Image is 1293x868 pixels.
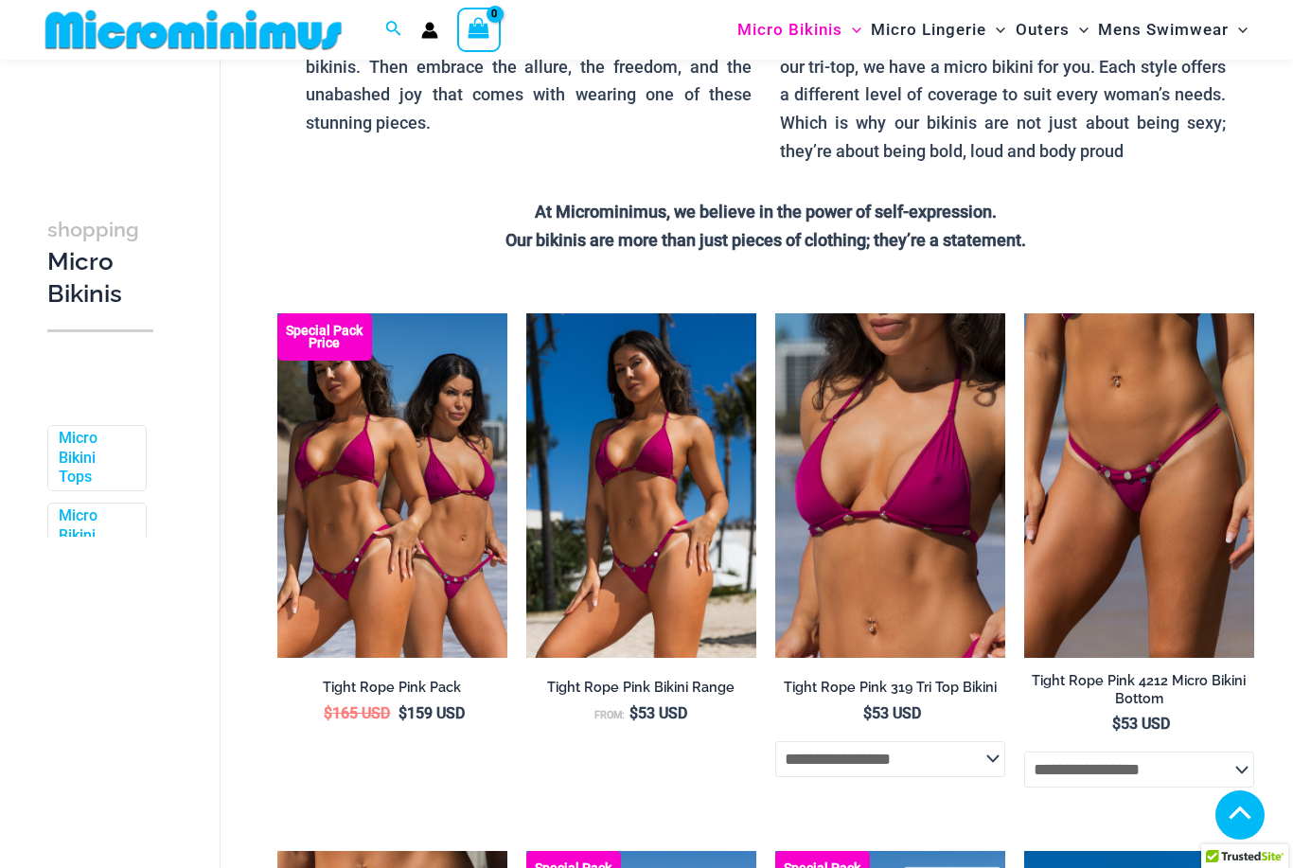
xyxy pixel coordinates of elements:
span: Micro Lingerie [871,6,986,54]
span: $ [629,704,638,722]
span: Menu Toggle [986,6,1005,54]
strong: At Microminimus, we believe in the power of self-expression. [535,202,997,221]
a: Tight Rope Pink Pack [277,679,507,703]
a: Tight Rope Pink Bikini Range [526,679,756,703]
strong: Our bikinis are more than just pieces of clothing; they’re a statement. [505,230,1026,250]
a: Account icon link [421,22,438,39]
a: OutersMenu ToggleMenu Toggle [1011,6,1093,54]
h2: Tight Rope Pink 4212 Micro Bikini Bottom [1024,672,1254,707]
span: $ [863,704,872,722]
h2: Tight Rope Pink 319 Tri Top Bikini [775,679,1005,697]
a: Mens SwimwearMenu ToggleMenu Toggle [1093,6,1252,54]
a: Tight Rope Pink 319 Top 4228 Thong 05Tight Rope Pink 319 Top 4228 Thong 06Tight Rope Pink 319 Top... [526,313,756,659]
span: Micro Bikinis [737,6,842,54]
a: Micro BikinisMenu ToggleMenu Toggle [733,6,866,54]
bdi: 159 USD [399,704,465,722]
a: Collection Pack F Collection Pack B (3)Collection Pack B (3) [277,313,507,659]
img: Tight Rope Pink 319 Top 4228 Thong 05 [526,313,756,659]
a: Tight Rope Pink 319 Top 01Tight Rope Pink 319 Top 4228 Thong 06Tight Rope Pink 319 Top 4228 Thong 06 [775,313,1005,659]
bdi: 53 USD [1112,715,1170,733]
a: Micro Bikini Bottoms [59,506,132,565]
a: Tight Rope Pink 319 Tri Top Bikini [775,679,1005,703]
img: Tight Rope Pink 319 Top 01 [775,313,1005,659]
bdi: 53 USD [629,704,687,722]
span: shopping [47,218,139,241]
span: From: [594,709,625,721]
span: Menu Toggle [1070,6,1089,54]
a: Micro LingerieMenu ToggleMenu Toggle [866,6,1010,54]
bdi: 53 USD [863,704,921,722]
a: View Shopping Cart, empty [457,8,501,51]
span: $ [324,704,332,722]
nav: Site Navigation [730,3,1255,57]
h2: Tight Rope Pink Pack [277,679,507,697]
span: Menu Toggle [842,6,861,54]
span: $ [399,704,407,722]
img: MM SHOP LOGO FLAT [38,9,349,51]
span: Mens Swimwear [1098,6,1229,54]
span: Menu Toggle [1229,6,1248,54]
h3: Micro Bikinis [47,213,153,310]
img: Tight Rope Pink 319 4212 Micro 01 [1024,313,1254,659]
bdi: 165 USD [324,704,390,722]
span: $ [1112,715,1121,733]
a: Tight Rope Pink 4212 Micro Bikini Bottom [1024,672,1254,715]
a: Search icon link [385,18,402,42]
a: Tight Rope Pink 319 4212 Micro 01Tight Rope Pink 319 4212 Micro 02Tight Rope Pink 319 4212 Micro 02 [1024,313,1254,659]
span: Outers [1016,6,1070,54]
a: Micro Bikini Tops [59,429,132,487]
img: Collection Pack F [277,313,507,659]
b: Special Pack Price [277,325,372,349]
h2: Tight Rope Pink Bikini Range [526,679,756,697]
